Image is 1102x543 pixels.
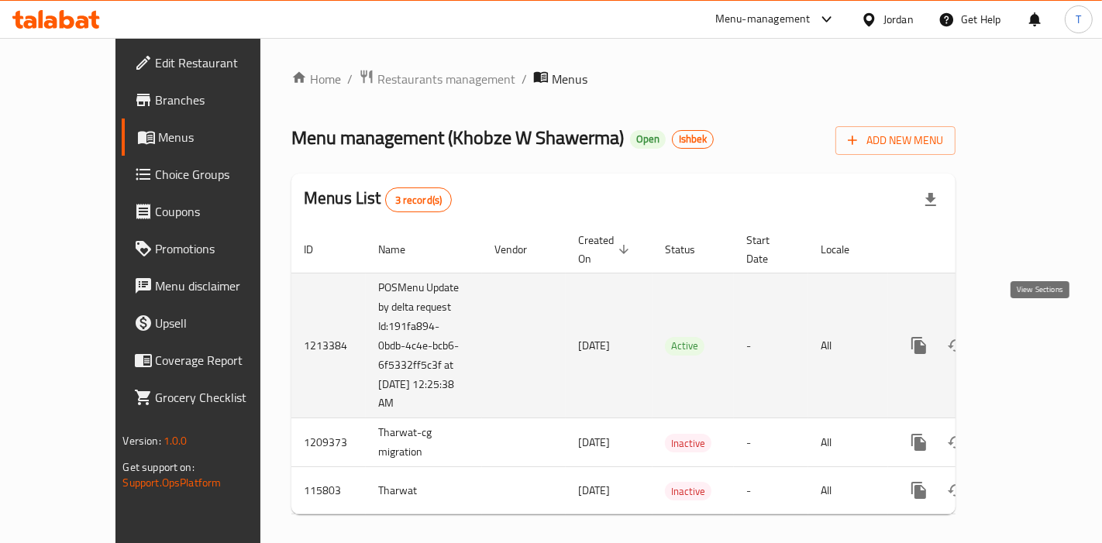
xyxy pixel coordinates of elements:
td: - [734,273,808,418]
span: [DATE] [578,480,610,500]
span: Promotions [156,239,287,258]
td: - [734,418,808,467]
div: Inactive [665,482,711,500]
table: enhanced table [291,226,1062,515]
span: Edit Restaurant [156,53,287,72]
span: Coupons [156,202,287,221]
span: Menu management ( Khobze W Shawerma ) [291,120,624,155]
span: Status [665,240,715,259]
span: Branches [156,91,287,109]
span: Start Date [746,231,790,268]
td: Tharwat [366,467,482,514]
button: Change Status [938,472,975,509]
span: Upsell [156,314,287,332]
a: Upsell [122,304,299,342]
div: Inactive [665,434,711,452]
span: Restaurants management [377,70,515,88]
button: more [901,327,938,364]
a: Grocery Checklist [122,379,299,416]
div: Open [630,130,666,149]
a: Edit Restaurant [122,44,299,81]
div: Export file [912,181,949,218]
span: Get support on: [123,457,195,477]
button: Change Status [938,327,975,364]
span: 3 record(s) [386,193,452,208]
td: 1213384 [291,273,366,418]
div: Jordan [883,11,914,28]
span: T [1076,11,1081,28]
a: Coupons [122,193,299,230]
span: Name [378,240,425,259]
a: Promotions [122,230,299,267]
td: All [808,467,888,514]
span: Vendor [494,240,547,259]
span: Version: [123,431,161,451]
a: Support.OpsPlatform [123,473,222,493]
span: Inactive [665,435,711,452]
span: Menu disclaimer [156,277,287,295]
span: [DATE] [578,432,610,452]
div: Active [665,337,704,356]
td: 115803 [291,467,366,514]
a: Restaurants management [359,69,515,89]
span: Grocery Checklist [156,388,287,407]
span: Menus [552,70,587,88]
div: Menu-management [715,10,811,29]
td: - [734,467,808,514]
a: Branches [122,81,299,119]
div: Total records count [385,187,453,212]
span: Choice Groups [156,165,287,184]
td: All [808,418,888,467]
span: ID [304,240,333,259]
td: POSMenu Update by delta request Id:191fa894-0bdb-4c4e-bcb6-6f5332ff5c3f at [DATE] 12:25:38 AM [366,273,482,418]
span: 1.0.0 [164,431,188,451]
a: Home [291,70,341,88]
span: Active [665,337,704,355]
button: more [901,424,938,461]
span: Coverage Report [156,351,287,369]
span: Add New Menu [848,131,943,150]
span: Created On [578,231,634,268]
span: [DATE] [578,335,610,356]
li: / [522,70,527,88]
span: Open [630,132,666,146]
button: Change Status [938,424,975,461]
td: All [808,273,888,418]
span: Ishbek [673,132,713,146]
li: / [347,70,353,88]
td: Tharwat-cg migration [366,418,482,467]
a: Choice Groups [122,156,299,193]
a: Coverage Report [122,342,299,379]
span: Locale [821,240,870,259]
a: Menu disclaimer [122,267,299,304]
a: Menus [122,119,299,156]
span: Menus [159,128,287,146]
td: 1209373 [291,418,366,467]
h2: Menus List [304,187,452,212]
button: Add New Menu [835,126,956,155]
span: Inactive [665,483,711,500]
nav: breadcrumb [291,69,956,89]
button: more [901,472,938,509]
th: Actions [888,226,1062,273]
